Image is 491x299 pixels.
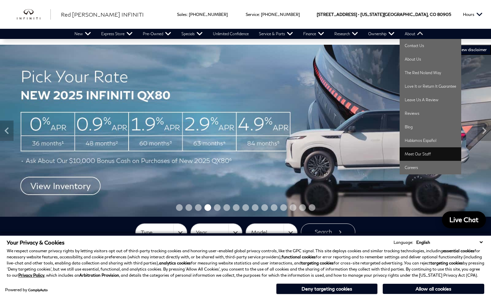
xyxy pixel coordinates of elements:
select: Language Select [415,239,484,245]
a: Service & Parts [254,29,298,39]
a: Meet Our Staff [400,147,461,161]
a: [PHONE_NUMBER] [261,12,300,17]
a: [STREET_ADDRESS] • [US_STATE][GEOGRAPHIC_DATA], CO 80905 [317,12,451,17]
span: Go to slide 8 [242,204,249,211]
span: Go to slide 1 [176,204,183,211]
a: Careers [400,161,461,174]
a: Specials [176,29,208,39]
a: New [69,29,96,39]
span: Go to slide 11 [271,204,277,211]
span: Service [246,12,259,17]
span: Model [251,227,284,238]
a: Ownership [363,29,400,39]
span: Go to slide 15 [309,204,315,211]
a: Express Store [96,29,138,39]
span: Go to slide 9 [252,204,259,211]
a: Pre-Owned [138,29,176,39]
div: Language: [394,240,413,244]
a: Unlimited Confidence [208,29,254,39]
p: We respect consumer privacy rights by letting visitors opt out of third-party tracking cookies an... [7,248,484,278]
div: Next [477,121,491,141]
a: Reviews [400,107,461,120]
a: Red [PERSON_NAME] INFINITI [61,10,144,19]
a: Research [329,29,363,39]
strong: targeting cookies [430,260,463,265]
span: Sales [177,12,187,17]
a: [PHONE_NUMBER] [189,12,228,17]
span: Type [141,227,173,238]
a: Hablamos Español [400,134,461,147]
img: INFINITI [17,9,51,20]
button: Allow all cookies [383,284,484,294]
strong: analytics cookies [159,260,191,265]
button: Model [246,224,297,241]
span: Your Privacy & Cookies [7,239,65,245]
a: Leave Us A Review [400,93,461,107]
a: ComplyAuto [28,288,48,292]
span: Year [196,227,228,238]
span: Go to slide 13 [290,204,296,211]
button: Deny targeting cookies [276,283,378,294]
a: The Red Noland Way [400,66,461,80]
a: Love It or Return It Guarantee [400,80,461,93]
strong: Arbitration Provision [79,273,119,278]
span: Go to slide 3 [195,204,202,211]
button: Year [191,224,242,241]
strong: essential cookies [443,248,474,253]
a: Live Chat [442,211,486,228]
span: Go to slide 7 [233,204,240,211]
a: Blog [400,120,461,134]
a: About Us [400,52,461,66]
strong: targeting cookies [301,260,334,265]
span: VIEW DISCLAIMER [457,47,487,52]
button: Search [301,223,355,240]
button: VIEW DISCLAIMER [453,45,491,55]
span: Red [PERSON_NAME] INFINITI [61,11,144,18]
strong: functional cookies [282,254,316,259]
span: Go to slide 5 [214,204,221,211]
span: Go to slide 4 [204,204,211,211]
span: : [259,12,260,17]
a: Contact Us [400,39,461,52]
button: Type [136,224,187,241]
nav: Main Navigation [69,29,428,39]
div: Powered by [5,288,48,292]
span: Go to slide 12 [280,204,287,211]
span: Go to slide 14 [299,204,306,211]
a: Privacy Policy [18,273,44,278]
span: Go to slide 6 [223,204,230,211]
a: About [400,29,428,39]
span: : [187,12,188,17]
span: Go to slide 2 [185,204,192,211]
a: infiniti [17,9,51,20]
a: Finance [298,29,329,39]
span: Go to slide 10 [261,204,268,211]
span: Live Chat [446,215,482,224]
